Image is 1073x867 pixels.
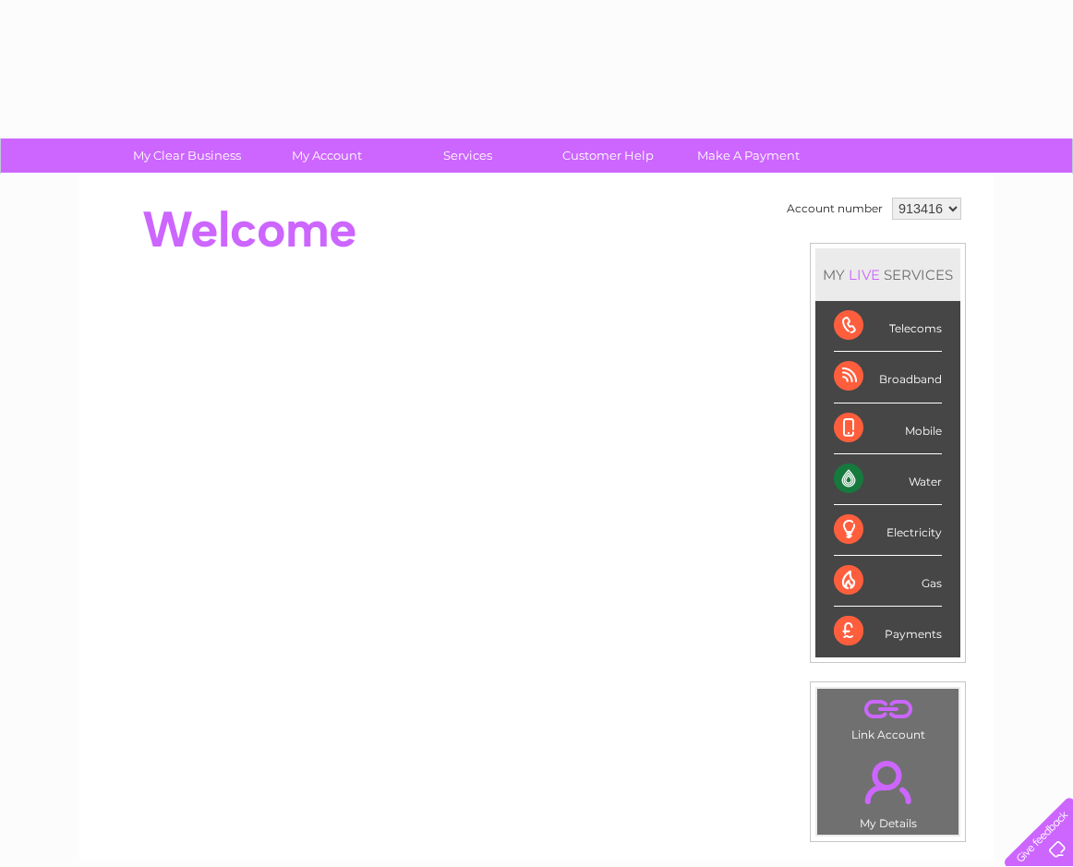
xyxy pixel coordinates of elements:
div: Mobile [834,403,942,454]
a: Make A Payment [672,138,825,173]
div: Electricity [834,505,942,556]
div: LIVE [845,266,884,283]
div: Broadband [834,352,942,403]
div: Telecoms [834,301,942,352]
div: Gas [834,556,942,607]
a: Services [392,138,544,173]
a: . [822,693,954,726]
div: MY SERVICES [815,248,960,301]
a: My Clear Business [111,138,263,173]
a: Customer Help [532,138,684,173]
td: Link Account [816,688,959,746]
td: Account number [782,193,887,224]
a: . [822,750,954,814]
div: Water [834,454,942,505]
td: My Details [816,745,959,836]
a: My Account [251,138,404,173]
div: Payments [834,607,942,656]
